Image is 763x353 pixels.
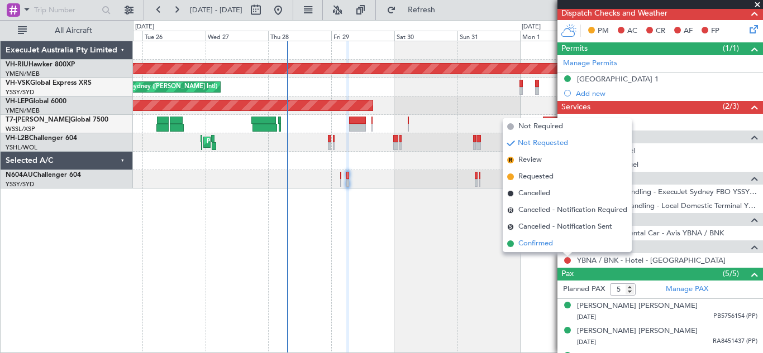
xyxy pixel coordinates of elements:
span: Cancelled - Notification Sent [518,221,612,233]
a: YMEN/MEB [6,70,40,78]
span: Not Requested [518,138,568,149]
span: All Aircraft [29,27,118,35]
span: VH-LEP [6,98,28,105]
div: [DATE] [135,22,154,32]
span: Not Required [518,121,563,132]
div: Planned Maint Sydney ([PERSON_NAME] Intl) [207,134,336,151]
span: AC [627,26,637,37]
div: Sat 30 [394,31,457,41]
span: Review [518,154,542,166]
div: [GEOGRAPHIC_DATA] 1 [577,74,659,84]
div: Unplanned Maint Sydney ([PERSON_NAME] Intl) [80,79,217,95]
div: Sun 31 [457,31,521,41]
span: R [507,157,514,163]
span: Permits [561,42,588,55]
div: Mon 1 [520,31,583,41]
span: [DATE] [577,313,596,321]
span: Cancelled [518,188,550,199]
a: VH-L2BChallenger 604 [6,135,77,142]
label: Planned PAX [563,284,605,295]
span: PM [598,26,609,37]
span: Cancelled - Notification Required [518,205,627,216]
div: [DATE] [522,22,541,32]
a: YBNA / BNK - Hotel - [GEOGRAPHIC_DATA] [577,255,726,265]
a: YSSY/SYD [6,180,34,188]
span: RA8451437 (PP) [713,337,757,346]
span: CR [656,26,665,37]
span: (5/5) [723,268,739,279]
a: N604AUChallenger 604 [6,172,81,178]
span: VH-RIU [6,61,28,68]
div: [PERSON_NAME] [PERSON_NAME] [577,301,698,312]
span: N604AU [6,172,33,178]
span: [DATE] - [DATE] [190,5,242,15]
div: [PERSON_NAME] [PERSON_NAME] [577,326,698,337]
div: Tue 26 [142,31,206,41]
a: Manage PAX [666,284,708,295]
span: Confirmed [518,238,553,249]
div: Thu 28 [268,31,331,41]
div: Add new [576,89,757,98]
button: All Aircraft [12,22,121,40]
span: Pax [561,268,574,281]
a: VH-VSKGlobal Express XRS [6,80,92,86]
a: VH-RIUHawker 800XP [6,61,75,68]
div: Wed 27 [206,31,269,41]
div: Fri 29 [331,31,394,41]
span: PB5756154 (PP) [713,312,757,321]
span: R [507,207,514,214]
span: (2/3) [723,100,739,112]
a: YMEN/MEB [6,107,40,115]
span: Refresh [398,6,445,14]
a: YSSY/SYD [6,88,34,96]
a: VH-LEPGlobal 6000 [6,98,66,105]
span: FP [711,26,719,37]
span: VH-VSK [6,80,30,86]
input: Trip Number [34,2,98,18]
a: YSHL/WOL [6,143,37,152]
a: WSSL/XSP [6,125,35,133]
span: Services [561,101,590,114]
a: YBNA / BNK - Rental Car - Avis YBNA / BNK [577,228,724,238]
span: AF [684,26,693,37]
a: Manage Services [563,117,619,128]
a: T7-[PERSON_NAME]Global 7500 [6,117,108,123]
button: Refresh [381,1,449,19]
span: [DATE] [577,338,596,346]
span: Requested [518,171,554,182]
span: T7-[PERSON_NAME] [6,117,70,123]
span: (1/1) [723,42,739,54]
span: VH-L2B [6,135,29,142]
a: YSSY / SYD - Handling - ExecuJet Sydney FBO YSSY / SYD [577,187,757,196]
a: YBNA / BNK - Handling - Local Domestic Terminal YBNA / BNK [577,201,757,210]
span: S [507,224,514,230]
a: Manage Permits [563,58,617,69]
span: Dispatch Checks and Weather [561,7,667,20]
